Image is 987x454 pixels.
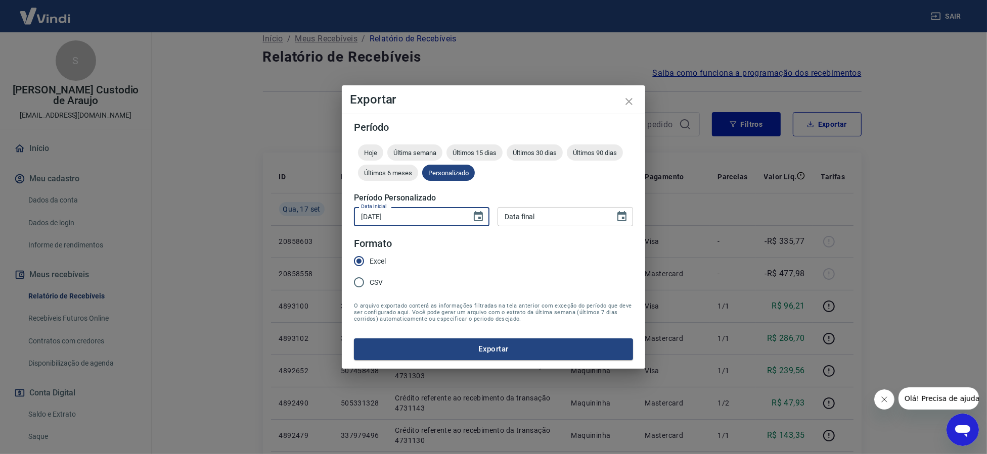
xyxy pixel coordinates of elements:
[507,149,563,157] span: Últimos 30 dias
[350,93,637,106] h4: Exportar
[354,122,633,132] h5: Período
[358,169,418,177] span: Últimos 6 meses
[370,256,386,267] span: Excel
[354,236,392,251] legend: Formato
[387,144,442,161] div: Última semana
[422,165,475,181] div: Personalizado
[370,277,383,288] span: CSV
[6,7,85,15] span: Olá! Precisa de ajuda?
[947,414,979,446] iframe: Botão para abrir a janela de mensagens
[567,149,623,157] span: Últimos 90 dias
[498,207,608,226] input: DD/MM/YYYY
[361,203,387,210] label: Data inicial
[617,89,641,114] button: close
[354,302,633,322] span: O arquivo exportado conterá as informações filtradas na tela anterior com exceção do período que ...
[358,165,418,181] div: Últimos 6 meses
[422,169,475,177] span: Personalizado
[354,338,633,360] button: Exportar
[358,149,383,157] span: Hoje
[899,387,979,410] iframe: Mensagem da empresa
[612,207,632,227] button: Choose date
[354,193,633,203] h5: Período Personalizado
[874,389,894,410] iframe: Fechar mensagem
[567,144,623,161] div: Últimos 90 dias
[446,149,503,157] span: Últimos 15 dias
[387,149,442,157] span: Última semana
[507,144,563,161] div: Últimos 30 dias
[354,207,464,226] input: DD/MM/YYYY
[468,207,488,227] button: Choose date, selected date is 9 de set de 2025
[446,144,503,161] div: Últimos 15 dias
[358,144,383,161] div: Hoje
